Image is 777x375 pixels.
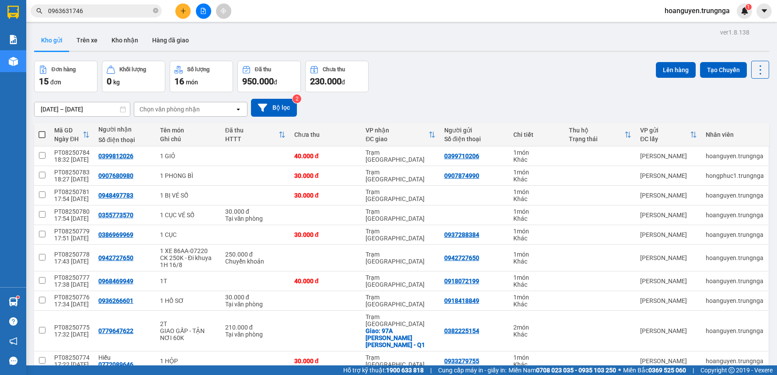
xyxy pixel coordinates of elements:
[98,153,133,160] div: 0399812026
[153,7,158,15] span: close-circle
[343,365,424,375] span: Hỗ trợ kỹ thuật:
[160,247,216,254] div: 1 XE 86AA-07220
[34,30,70,51] button: Kho gửi
[366,208,436,222] div: Trạm [GEOGRAPHIC_DATA]
[293,94,301,103] sup: 2
[706,131,764,138] div: Nhân viên
[513,195,560,202] div: Khác
[7,6,19,19] img: logo-vxr
[54,258,90,265] div: 17:43 [DATE]
[274,79,277,86] span: đ
[294,192,357,199] div: 30.000 đ
[444,254,479,261] div: 0942727650
[700,62,747,78] button: Tạo Chuyến
[98,327,133,334] div: 0779647622
[366,169,436,183] div: Trạm [GEOGRAPHIC_DATA]
[640,127,690,134] div: VP gửi
[366,251,436,265] div: Trạm [GEOGRAPHIC_DATA]
[251,99,297,117] button: Bộ lọc
[160,231,216,238] div: 1 CỤC
[294,358,357,365] div: 30.000 đ
[48,6,151,16] input: Tìm tên, số ĐT hoặc mã đơn
[444,127,505,134] div: Người gửi
[54,301,90,308] div: 17:34 [DATE]
[39,76,49,87] span: 15
[237,61,301,92] button: Đã thu950.000đ
[225,294,286,301] div: 30.000 đ
[564,123,636,146] th: Toggle SortBy
[366,188,436,202] div: Trạm [GEOGRAPHIC_DATA]
[139,105,200,114] div: Chọn văn phòng nhận
[98,192,133,199] div: 0948497783
[174,76,184,87] span: 16
[54,331,90,338] div: 17:32 [DATE]
[98,172,133,179] div: 0907680980
[746,4,752,10] sup: 1
[640,278,697,285] div: [PERSON_NAME]
[294,131,357,138] div: Chưa thu
[444,297,479,304] div: 0918418849
[438,365,506,375] span: Cung cấp máy in - giấy in:
[310,76,341,87] span: 230.000
[294,172,357,179] div: 30.000 đ
[513,354,560,361] div: 1 món
[366,327,436,348] div: Giao: 97A Nguyễn Cư Trinh - Q1
[513,156,560,163] div: Khác
[225,215,286,222] div: Tại văn phòng
[323,66,345,73] div: Chưa thu
[9,357,17,365] span: message
[640,297,697,304] div: [PERSON_NAME]
[153,8,158,13] span: close-circle
[54,281,90,288] div: 17:38 [DATE]
[747,4,750,10] span: 1
[98,126,151,133] div: Người nhận
[175,3,191,19] button: plus
[54,195,90,202] div: 17:54 [DATE]
[569,135,624,142] div: Trạng thái
[54,135,83,142] div: Ngày ĐH
[220,8,226,14] span: aim
[54,127,83,134] div: Mã GD
[54,156,90,163] div: 18:32 [DATE]
[366,149,436,163] div: Trạm [GEOGRAPHIC_DATA]
[513,131,560,138] div: Chi tiết
[444,135,505,142] div: Số điện thoại
[160,135,216,142] div: Ghi chú
[50,123,94,146] th: Toggle SortBy
[9,35,18,44] img: solution-icon
[430,365,432,375] span: |
[706,297,764,304] div: hoanguyen.trungnga
[170,61,233,92] button: Số lượng16món
[640,172,697,179] div: [PERSON_NAME]
[760,7,768,15] span: caret-down
[366,294,436,308] div: Trạm [GEOGRAPHIC_DATA]
[658,5,737,16] span: hoanguyen.trungnga
[160,153,216,160] div: 1 GIỎ
[513,281,560,288] div: Khác
[513,251,560,258] div: 1 món
[216,3,231,19] button: aim
[255,66,271,73] div: Đã thu
[180,8,186,14] span: plus
[513,274,560,281] div: 1 món
[509,365,616,375] span: Miền Nam
[70,30,105,51] button: Trên xe
[513,324,560,331] div: 2 món
[221,123,290,146] th: Toggle SortBy
[54,354,90,361] div: PT08250774
[102,61,165,92] button: Khối lượng0kg
[569,127,624,134] div: Thu hộ
[513,361,560,368] div: Khác
[513,331,560,338] div: Khác
[741,7,749,15] img: icon-new-feature
[294,278,357,285] div: 40.000 đ
[54,176,90,183] div: 18:27 [DATE]
[640,212,697,219] div: [PERSON_NAME]
[242,76,274,87] span: 950.000
[225,251,286,258] div: 250.000 đ
[54,215,90,222] div: 17:54 [DATE]
[513,208,560,215] div: 1 món
[341,79,345,86] span: đ
[636,123,701,146] th: Toggle SortBy
[386,367,424,374] strong: 1900 633 818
